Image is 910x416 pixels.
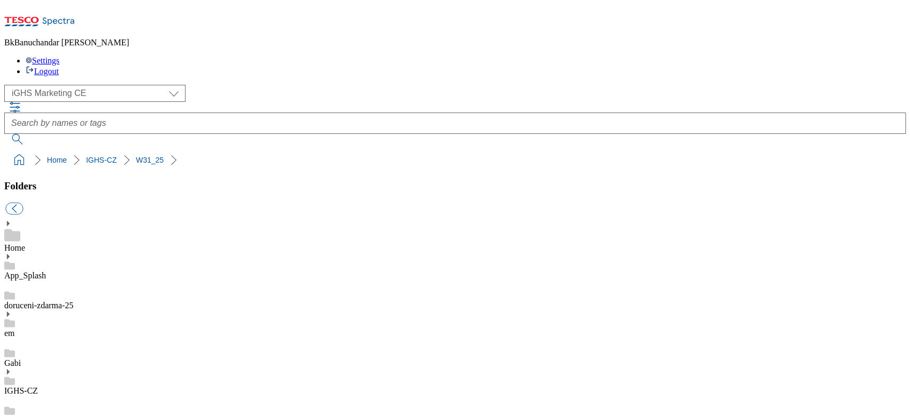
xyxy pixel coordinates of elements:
a: IGHS-CZ [86,156,117,164]
span: Banuchandar [PERSON_NAME] [14,38,130,47]
a: IGHS-CZ [4,386,38,395]
nav: breadcrumb [4,150,906,170]
a: doruceni-zdarma-25 [4,301,74,310]
a: Logout [26,67,59,76]
a: em [4,329,15,338]
span: Bk [4,38,14,47]
a: Home [47,156,67,164]
a: Settings [26,56,60,65]
a: Home [4,243,25,252]
h3: Folders [4,180,906,192]
a: home [11,151,28,169]
a: Gabi [4,358,21,367]
input: Search by names or tags [4,113,906,134]
a: W31_25 [136,156,164,164]
a: App_Splash [4,271,46,280]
